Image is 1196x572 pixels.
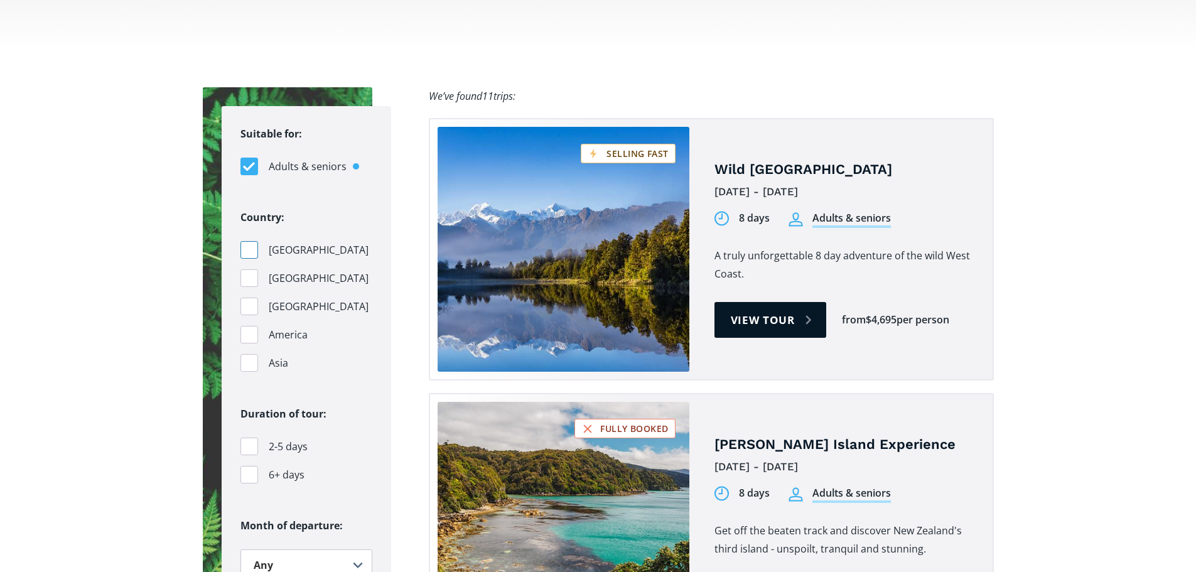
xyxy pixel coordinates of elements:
span: 11 [482,89,493,103]
legend: Suitable for: [240,125,302,143]
h4: [PERSON_NAME] Island Experience [714,436,974,454]
div: per person [897,313,949,327]
div: days [747,211,770,225]
span: 2-5 days [269,438,308,455]
span: Asia [269,355,288,372]
div: $4,695 [866,313,897,327]
p: Get off the beaten track and discover New Zealand's third island - unspoilt, tranquil and stunning. [714,522,974,558]
div: 8 [739,486,745,500]
div: 8 [739,211,745,225]
h4: Wild [GEOGRAPHIC_DATA] [714,161,974,179]
span: [GEOGRAPHIC_DATA] [269,242,369,259]
a: View tour [714,302,827,338]
div: [DATE] - [DATE] [714,182,974,202]
span: [GEOGRAPHIC_DATA] [269,298,369,315]
div: Adults & seniors [812,211,891,228]
legend: Country: [240,208,284,227]
div: days [747,486,770,500]
div: Adults & seniors [812,486,891,503]
p: A truly unforgettable 8 day adventure of the wild West Coast. [714,247,974,283]
div: We’ve found trips: [429,87,515,105]
span: 6+ days [269,467,304,483]
span: Adults & seniors [269,158,347,175]
div: from [842,313,866,327]
span: [GEOGRAPHIC_DATA] [269,270,369,287]
legend: Duration of tour: [240,405,326,423]
div: [DATE] - [DATE] [714,457,974,477]
span: America [269,326,308,343]
legend: Month of departure: [240,517,372,535]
